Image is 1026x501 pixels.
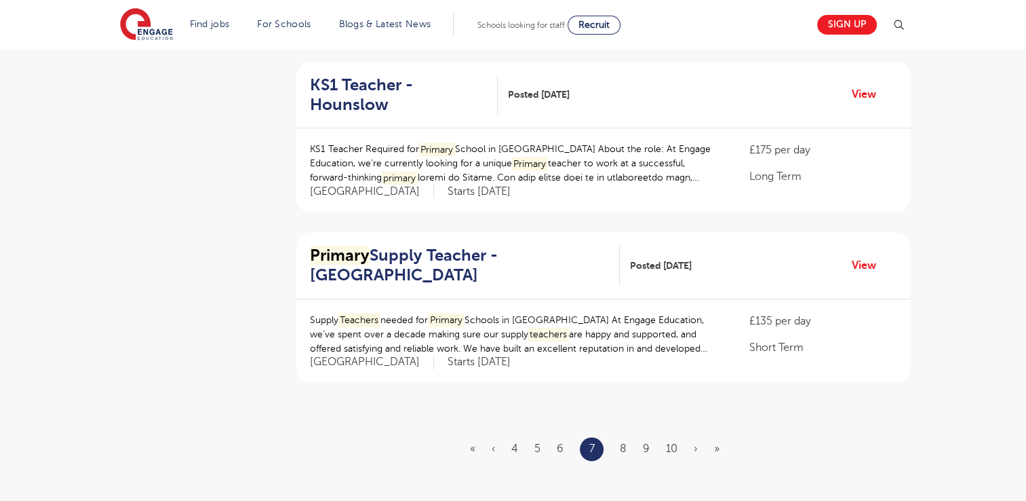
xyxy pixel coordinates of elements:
span: Recruit [578,20,610,30]
img: Engage Education [120,8,173,42]
mark: Primary [419,143,456,157]
span: [GEOGRAPHIC_DATA] [310,355,434,369]
mark: teachers [528,327,570,341]
a: Previous [492,443,495,455]
a: First [470,443,475,455]
a: 4 [511,443,518,455]
a: KS1 Teacher - Hounslow [310,75,498,115]
a: Next [694,443,698,455]
span: [GEOGRAPHIC_DATA] [310,185,434,199]
a: Last [714,443,719,455]
p: £175 per day [749,142,896,158]
mark: Primary [512,157,549,171]
p: Starts [DATE] [448,355,511,369]
p: KS1 Teacher Required for School in [GEOGRAPHIC_DATA] About the role: At Engage Education, we’re c... [310,142,723,185]
h2: Supply Teacher - [GEOGRAPHIC_DATA] [310,246,609,285]
span: Posted [DATE] [508,88,570,102]
a: Recruit [568,16,620,35]
a: 6 [557,443,564,455]
p: Supply needed for Schools in [GEOGRAPHIC_DATA] At Engage Education, we’ve spent over a decade mak... [310,313,723,356]
a: 10 [666,443,677,455]
a: PrimarySupply Teacher - [GEOGRAPHIC_DATA] [310,246,620,285]
p: Short Term [749,339,896,356]
a: View [852,257,886,274]
mark: Primary [310,246,370,265]
a: 9 [643,443,650,455]
h2: KS1 Teacher - Hounslow [310,75,487,115]
span: Posted [DATE] [630,259,692,273]
p: Long Term [749,168,896,185]
mark: primary [382,171,418,185]
a: 8 [620,443,627,455]
a: For Schools [257,19,311,29]
p: Starts [DATE] [448,185,511,199]
a: Sign up [817,15,877,35]
a: Blogs & Latest News [339,19,431,29]
a: View [852,86,886,103]
a: 5 [534,443,540,455]
mark: Teachers [338,313,381,327]
p: £135 per day [749,313,896,329]
mark: Primary [428,313,465,327]
a: 7 [589,440,595,458]
a: Find jobs [190,19,230,29]
span: Schools looking for staff [477,20,565,30]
